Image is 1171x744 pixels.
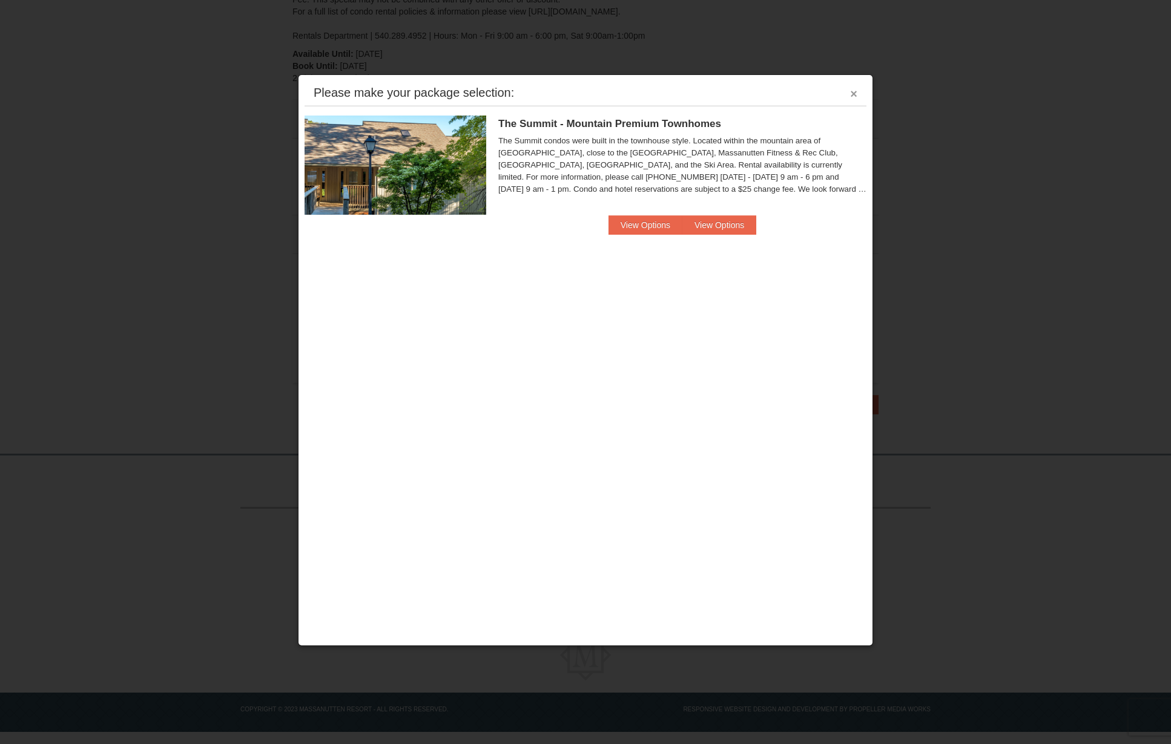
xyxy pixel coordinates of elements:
button: View Options [682,215,756,235]
span: The Summit - Mountain Premium Townhomes [498,118,721,129]
img: 19219034-1-0eee7e00.jpg [305,116,486,215]
div: Please make your package selection: [314,86,514,99]
button: View Options [609,215,682,235]
button: × [850,88,857,100]
div: The Summit condos were built in the townhouse style. Located within the mountain area of [GEOGRAP... [498,135,866,195]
